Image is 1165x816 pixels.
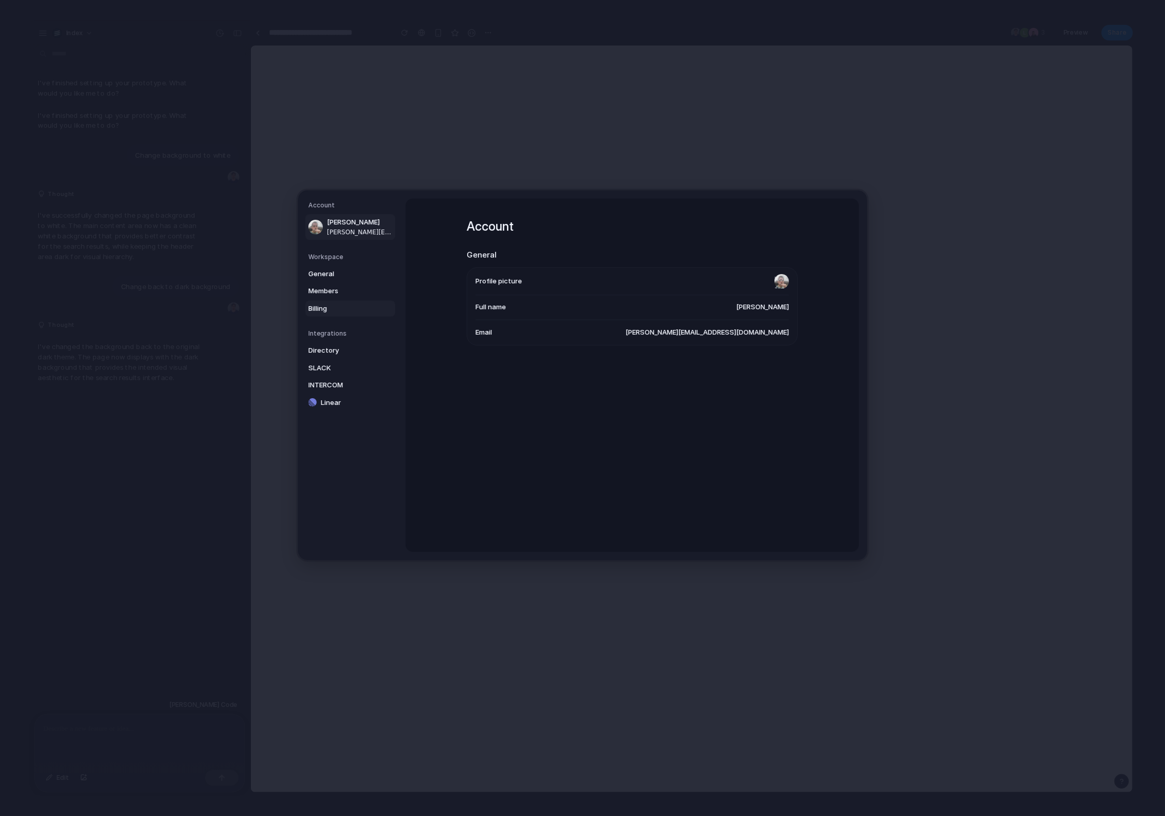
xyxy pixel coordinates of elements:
[305,300,395,317] a: Billing
[305,377,395,394] a: INTERCOM
[321,398,387,408] span: Linear
[305,360,395,376] a: SLACK
[308,363,375,373] span: SLACK
[327,217,393,228] span: [PERSON_NAME]
[625,327,789,338] span: [PERSON_NAME][EMAIL_ADDRESS][DOMAIN_NAME]
[308,345,375,356] span: Directory
[305,283,395,299] a: Members
[308,201,395,210] h5: Account
[308,329,395,338] h5: Integrations
[467,249,798,261] h2: General
[475,303,506,313] span: Full name
[327,228,393,237] span: [PERSON_NAME][EMAIL_ADDRESS][DOMAIN_NAME]
[467,217,798,236] h1: Account
[308,380,375,390] span: INTERCOM
[475,327,492,338] span: Email
[308,286,375,296] span: Members
[305,395,395,411] a: Linear
[305,266,395,282] a: General
[305,214,395,240] a: [PERSON_NAME][PERSON_NAME][EMAIL_ADDRESS][DOMAIN_NAME]
[308,269,375,279] span: General
[305,342,395,359] a: Directory
[308,252,395,262] h5: Workspace
[736,303,789,313] span: [PERSON_NAME]
[308,304,375,314] span: Billing
[475,276,522,286] span: Profile picture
